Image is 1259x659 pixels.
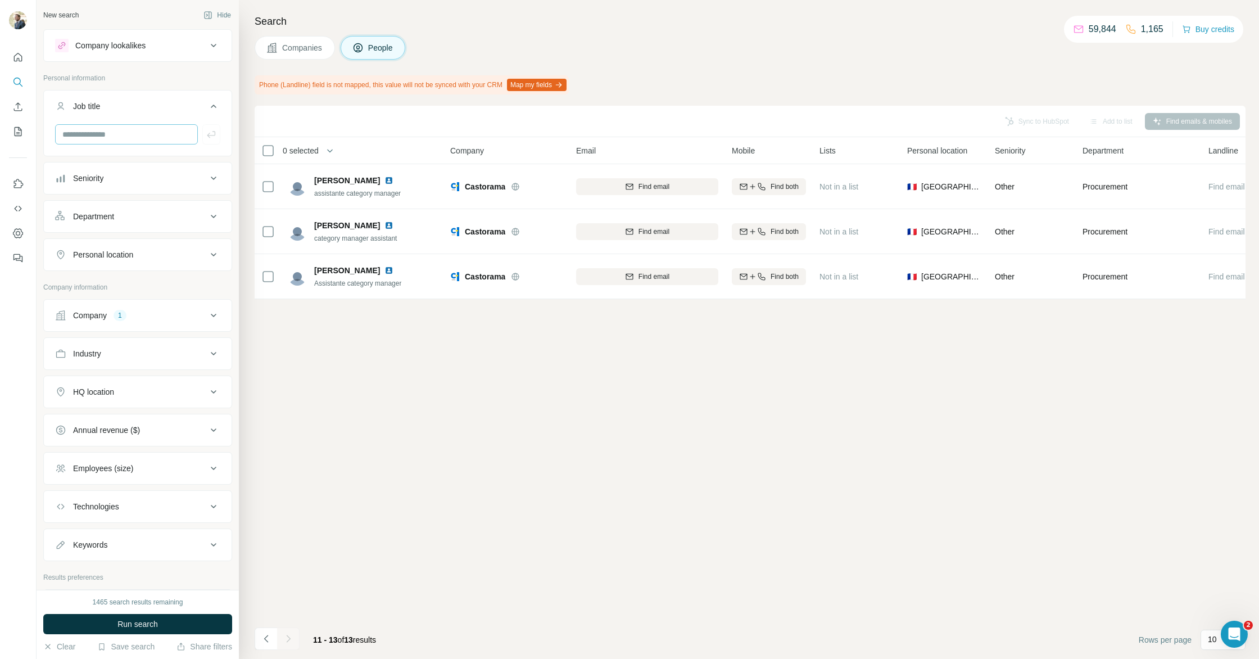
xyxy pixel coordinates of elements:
button: Find both [732,223,806,240]
div: Department [73,211,114,222]
span: Not in a list [819,182,858,191]
button: Technologies [44,493,232,520]
div: HQ location [73,386,114,398]
button: Keywords [44,531,232,558]
span: Rows per page [1139,634,1192,646]
div: 1 [114,310,126,321]
button: Industry [44,340,232,367]
div: 1465 search results remaining [93,597,183,607]
button: My lists [9,121,27,142]
button: Map my fields [507,79,567,91]
button: Find email [576,268,718,285]
span: 🇫🇷 [907,226,917,237]
span: 🇫🇷 [907,271,917,282]
img: Logo of Castorama [450,272,459,281]
span: Not in a list [819,227,858,236]
span: [GEOGRAPHIC_DATA] [921,271,981,282]
button: Search [9,72,27,92]
button: Hide [196,7,239,24]
p: Results preferences [43,572,232,583]
div: Employees (size) [73,463,133,474]
span: Not in a list [819,272,858,281]
button: Use Surfe on LinkedIn [9,174,27,194]
div: Technologies [73,501,119,512]
span: Castorama [465,271,505,282]
div: Company [73,310,107,321]
p: Company information [43,282,232,292]
span: assistante category manager [314,189,401,197]
img: Avatar [9,11,27,29]
span: [GEOGRAPHIC_DATA] [921,181,981,192]
span: [PERSON_NAME] [314,265,380,276]
span: 🇫🇷 [907,181,917,192]
span: Email [576,145,596,156]
img: Avatar [288,178,306,196]
button: Quick start [9,47,27,67]
span: Find both [771,182,799,192]
p: 1,165 [1141,22,1163,36]
img: Avatar [288,268,306,286]
h4: Search [255,13,1246,29]
div: Phone (Landline) field is not mapped, this value will not be synced with your CRM [255,75,569,94]
img: Logo of Castorama [450,227,459,236]
img: Avatar [288,223,306,241]
button: Seniority [44,165,232,192]
span: Find email [638,182,669,192]
button: Find both [732,268,806,285]
span: People [368,42,394,53]
div: Annual revenue ($) [73,425,140,436]
span: Procurement [1083,181,1127,192]
button: Job title [44,93,232,124]
div: Company lookalikes [75,40,146,51]
button: Save search [97,641,155,652]
button: Department [44,203,232,230]
span: Lists [819,145,836,156]
span: Other [995,182,1015,191]
div: Keywords [73,539,107,550]
button: Find email [576,223,718,240]
button: Clear [43,641,75,652]
button: Dashboard [9,223,27,243]
span: Procurement [1083,226,1127,237]
span: Mobile [732,145,755,156]
p: 10 [1208,634,1217,645]
span: Castorama [465,181,505,192]
iframe: Intercom live chat [1221,621,1248,648]
span: Find both [771,272,799,282]
span: of [338,635,345,644]
button: Annual revenue ($) [44,417,232,444]
span: results [313,635,376,644]
button: Company1 [44,302,232,329]
button: Buy credits [1182,21,1234,37]
button: Employees (size) [44,455,232,482]
span: Find both [771,227,799,237]
img: LinkedIn logo [384,221,393,230]
div: Seniority [73,173,103,184]
div: Job title [73,101,100,112]
span: Find email [638,227,669,237]
span: Department [1083,145,1124,156]
div: New search [43,10,79,20]
span: Procurement [1083,271,1127,282]
button: Find email [576,178,718,195]
span: Run search [117,619,158,630]
button: Feedback [9,248,27,268]
div: Industry [73,348,101,359]
span: 11 - 13 [313,635,338,644]
span: Other [995,227,1015,236]
button: Enrich CSV [9,97,27,117]
p: Personal information [43,73,232,83]
div: Personal location [73,249,133,260]
span: Companies [282,42,323,53]
span: Castorama [465,226,505,237]
img: Logo of Castorama [450,182,459,191]
span: Landline [1208,145,1238,156]
img: LinkedIn logo [384,266,393,275]
span: [PERSON_NAME] [314,175,380,186]
button: Personal location [44,241,232,268]
button: HQ location [44,378,232,405]
span: 13 [344,635,353,644]
span: 2 [1244,621,1253,630]
button: Navigate to previous page [255,628,277,650]
span: Company [450,145,484,156]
